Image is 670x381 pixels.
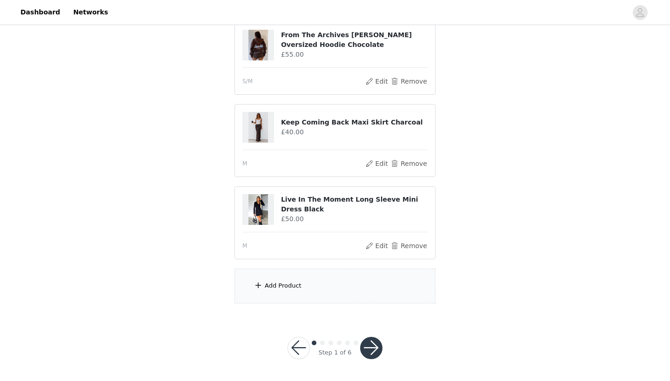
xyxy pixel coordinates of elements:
[281,118,428,127] h4: Keep Coming Back Maxi Skirt Charcoal
[636,5,644,20] div: avatar
[365,240,389,251] button: Edit
[281,214,428,224] h4: £50.00
[281,50,428,59] h4: £55.00
[281,127,428,137] h4: £40.00
[242,242,247,250] span: M
[281,30,428,50] h4: From The Archives [PERSON_NAME] Oversized Hoodie Chocolate
[318,348,351,357] div: Step 1 of 6
[281,195,428,214] h4: Live In The Moment Long Sleeve Mini Dress Black
[265,281,301,290] div: Add Product
[248,112,268,143] img: Keep Coming Back Maxi Skirt Charcoal
[242,77,253,85] span: S/M
[248,30,268,60] img: From The Archives Charli Oversized Hoodie Chocolate
[248,194,268,225] img: Live In The Moment Long Sleeve Mini Dress Black
[365,158,389,169] button: Edit
[15,2,66,23] a: Dashboard
[365,76,389,87] button: Edit
[390,240,428,251] button: Remove
[242,159,247,168] span: M
[390,158,428,169] button: Remove
[390,76,428,87] button: Remove
[67,2,114,23] a: Networks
